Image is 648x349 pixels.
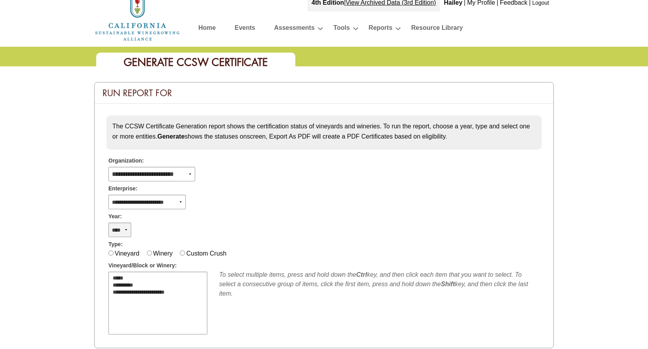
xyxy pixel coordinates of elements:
[219,270,540,298] div: To select multiple items, press and hold down the key, and then click each item that you want to ...
[124,55,268,69] span: Generate CCSW Certificate
[108,261,177,270] span: Vineyard/Block or Winery:
[153,250,173,257] label: Winery
[234,22,255,36] a: Events
[369,22,392,36] a: Reports
[108,157,144,165] span: Organization:
[94,13,181,20] a: Home
[411,22,463,36] a: Resource Library
[356,271,367,278] b: Ctrl
[112,121,536,141] p: The CCSW Certificate Generation report shows the certification status of vineyards and wineries. ...
[441,281,455,287] b: Shift
[274,22,315,36] a: Assessments
[115,250,139,257] label: Vineyard
[108,212,122,221] span: Year:
[157,133,185,140] strong: Generate
[108,240,123,249] span: Type:
[108,185,137,193] span: Enterprise:
[186,250,226,257] label: Custom Crush
[333,22,350,36] a: Tools
[95,82,553,104] div: Run Report For
[198,22,216,36] a: Home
